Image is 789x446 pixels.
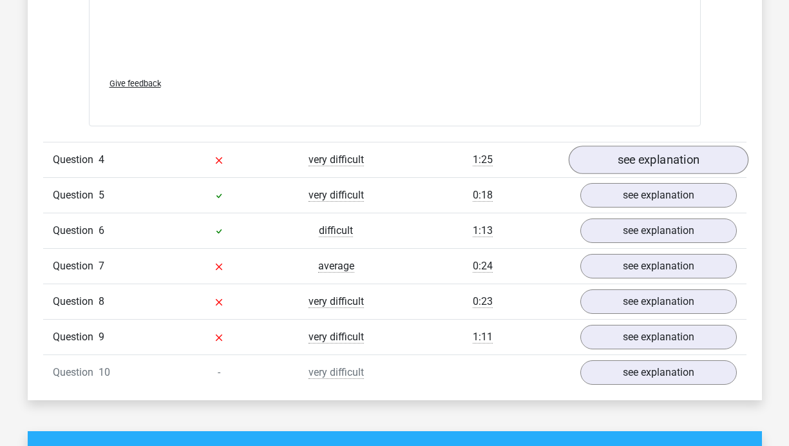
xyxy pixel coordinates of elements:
span: very difficult [309,189,364,202]
span: 0:24 [473,260,493,273]
span: very difficult [309,295,364,308]
span: Give feedback [109,79,161,88]
span: Question [53,329,99,345]
span: 0:23 [473,295,493,308]
span: Question [53,365,99,380]
span: average [318,260,354,273]
a: see explanation [580,183,737,208]
span: Question [53,294,99,309]
span: 1:25 [473,153,493,166]
span: Question [53,188,99,203]
span: 10 [99,366,110,378]
span: Question [53,152,99,168]
a: see explanation [580,254,737,278]
a: see explanation [580,360,737,385]
span: 1:13 [473,224,493,237]
span: 1:11 [473,331,493,344]
a: see explanation [580,218,737,243]
span: very difficult [309,366,364,379]
a: see explanation [580,289,737,314]
a: see explanation [580,325,737,349]
span: 7 [99,260,104,272]
span: 4 [99,153,104,166]
span: 8 [99,295,104,307]
span: very difficult [309,153,364,166]
span: 5 [99,189,104,201]
span: very difficult [309,331,364,344]
span: Question [53,258,99,274]
span: 6 [99,224,104,237]
span: 9 [99,331,104,343]
div: - [160,365,278,380]
span: 0:18 [473,189,493,202]
span: Question [53,223,99,238]
a: see explanation [568,146,748,174]
span: difficult [319,224,353,237]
